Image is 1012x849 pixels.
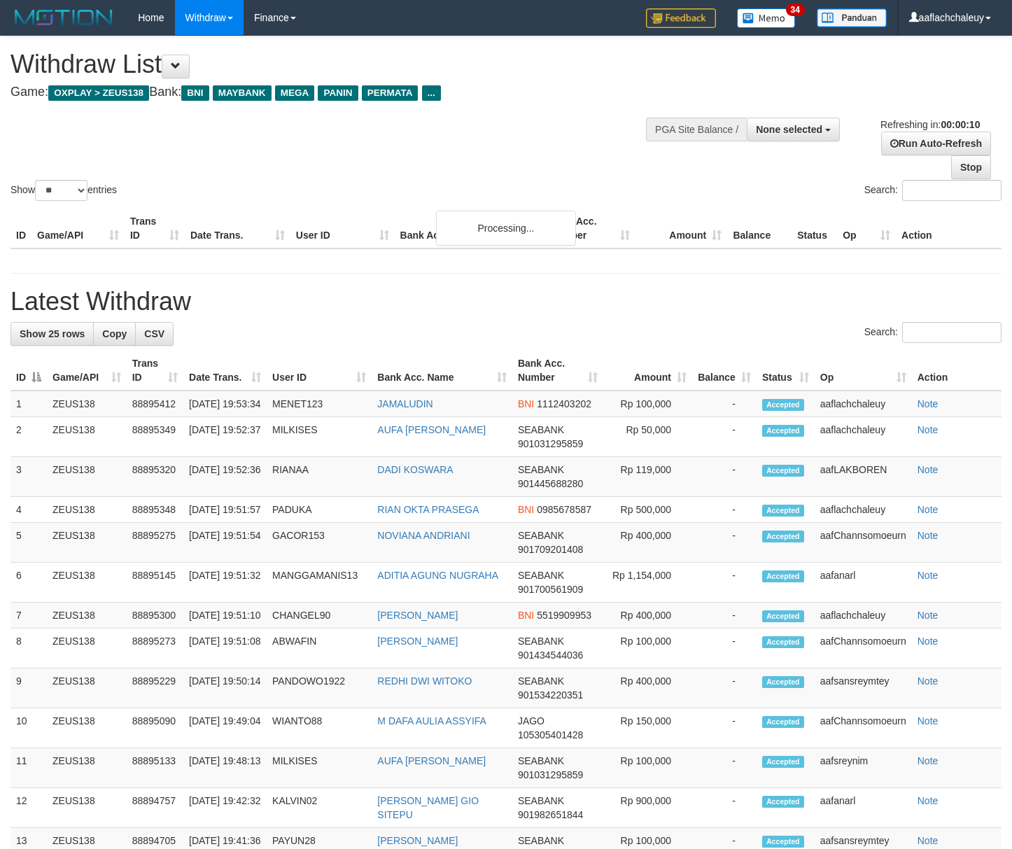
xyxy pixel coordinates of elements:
[918,398,939,409] a: Note
[518,478,583,489] span: Copy 901445688280 to clipboard
[518,570,564,581] span: SEABANK
[47,603,127,629] td: ZEUS138
[815,417,912,457] td: aaflachchaleuy
[10,629,47,668] td: 8
[422,85,441,101] span: ...
[518,689,583,701] span: Copy 901534220351 to clipboard
[183,497,267,523] td: [DATE] 19:51:57
[267,788,372,828] td: KALVIN02
[183,748,267,788] td: [DATE] 19:48:13
[747,118,840,141] button: None selected
[918,675,939,687] a: Note
[267,708,372,748] td: WIANTO88
[603,497,692,523] td: Rp 500,000
[267,351,372,391] th: User ID: activate to sort column ascending
[518,650,583,661] span: Copy 901434544036 to clipboard
[47,497,127,523] td: ZEUS138
[692,351,757,391] th: Balance: activate to sort column ascending
[918,835,939,846] a: Note
[267,391,372,417] td: MENET123
[603,523,692,563] td: Rp 400,000
[762,676,804,688] span: Accepted
[127,708,183,748] td: 88895090
[603,788,692,828] td: Rp 900,000
[267,497,372,523] td: PADUKA
[692,391,757,417] td: -
[518,398,534,409] span: BNI
[544,209,635,248] th: Bank Acc. Number
[896,209,1002,248] th: Action
[127,497,183,523] td: 88895348
[692,708,757,748] td: -
[183,668,267,708] td: [DATE] 19:50:14
[646,8,716,28] img: Feedback.jpg
[603,391,692,417] td: Rp 100,000
[48,85,149,101] span: OXPLAY > ZEUS138
[918,530,939,541] a: Note
[518,530,564,541] span: SEABANK
[518,504,534,515] span: BNI
[880,119,980,130] span: Refreshing in:
[127,391,183,417] td: 88895412
[815,603,912,629] td: aaflachchaleuy
[692,748,757,788] td: -
[47,629,127,668] td: ZEUS138
[377,636,458,647] a: [PERSON_NAME]
[267,523,372,563] td: GACOR153
[290,209,395,248] th: User ID
[20,328,85,339] span: Show 25 rows
[941,119,980,130] strong: 00:00:10
[10,85,661,99] h4: Game: Bank:
[786,3,805,16] span: 34
[692,668,757,708] td: -
[377,530,470,541] a: NOVIANA ANDRIANI
[267,417,372,457] td: MILKISES
[912,351,1002,391] th: Action
[762,531,804,542] span: Accepted
[518,424,564,435] span: SEABANK
[127,788,183,828] td: 88894757
[902,180,1002,201] input: Search:
[537,610,591,621] span: Copy 5519909953 to clipboard
[127,748,183,788] td: 88895133
[762,836,804,848] span: Accepted
[47,668,127,708] td: ZEUS138
[377,424,486,435] a: AUFA [PERSON_NAME]
[603,457,692,497] td: Rp 119,000
[762,796,804,808] span: Accepted
[537,398,591,409] span: Copy 1112403202 to clipboard
[144,328,164,339] span: CSV
[692,417,757,457] td: -
[918,424,939,435] a: Note
[918,610,939,621] a: Note
[518,438,583,449] span: Copy 901031295859 to clipboard
[815,391,912,417] td: aaflachchaleuy
[692,788,757,828] td: -
[692,603,757,629] td: -
[757,351,815,391] th: Status: activate to sort column ascending
[756,124,822,135] span: None selected
[817,8,887,27] img: panduan.png
[183,708,267,748] td: [DATE] 19:49:04
[127,457,183,497] td: 88895320
[762,465,804,477] span: Accepted
[35,180,87,201] select: Showentries
[377,715,486,727] a: M DAFA AULIA ASSYIFA
[603,351,692,391] th: Amount: activate to sort column ascending
[127,417,183,457] td: 88895349
[267,563,372,603] td: MANGGAMANIS13
[183,351,267,391] th: Date Trans.: activate to sort column ascending
[10,668,47,708] td: 9
[93,322,136,346] a: Copy
[362,85,419,101] span: PERMATA
[918,504,939,515] a: Note
[692,497,757,523] td: -
[183,563,267,603] td: [DATE] 19:51:32
[31,209,125,248] th: Game/API
[377,835,458,846] a: [PERSON_NAME]
[267,457,372,497] td: RIANAA
[47,351,127,391] th: Game/API: activate to sort column ascending
[815,629,912,668] td: aafChannsomoeurn
[815,523,912,563] td: aafChannsomoeurn
[183,603,267,629] td: [DATE] 19:51:10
